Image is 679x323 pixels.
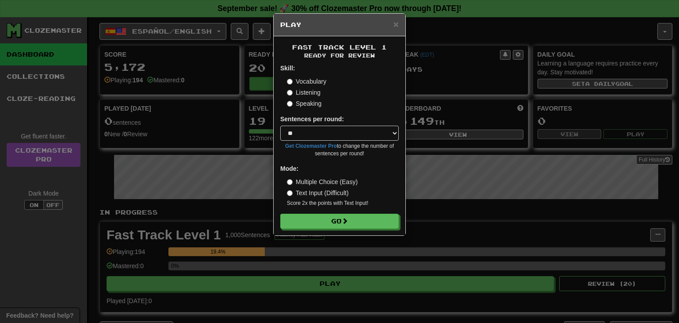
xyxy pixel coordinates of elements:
strong: Skill: [280,65,295,72]
small: Score 2x the points with Text Input ! [287,200,399,207]
small: to change the number of sentences per round! [280,142,399,158]
label: Listening [287,88,320,97]
h5: Play [280,20,399,29]
strong: Mode: [280,165,298,172]
label: Text Input (Difficult) [287,188,349,197]
label: Multiple Choice (Easy) [287,177,358,186]
small: Ready for Review [280,52,399,59]
input: Text Input (Difficult) [287,190,293,196]
span: Fast Track Level 1 [292,43,387,51]
span: × [393,19,399,29]
label: Vocabulary [287,77,326,86]
input: Multiple Choice (Easy) [287,179,293,185]
input: Listening [287,90,293,96]
label: Sentences per round: [280,115,344,123]
button: Go [280,214,399,229]
input: Speaking [287,101,293,107]
button: Close [393,19,399,29]
input: Vocabulary [287,79,293,85]
a: Get Clozemaster Pro [285,143,337,149]
label: Speaking [287,99,321,108]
